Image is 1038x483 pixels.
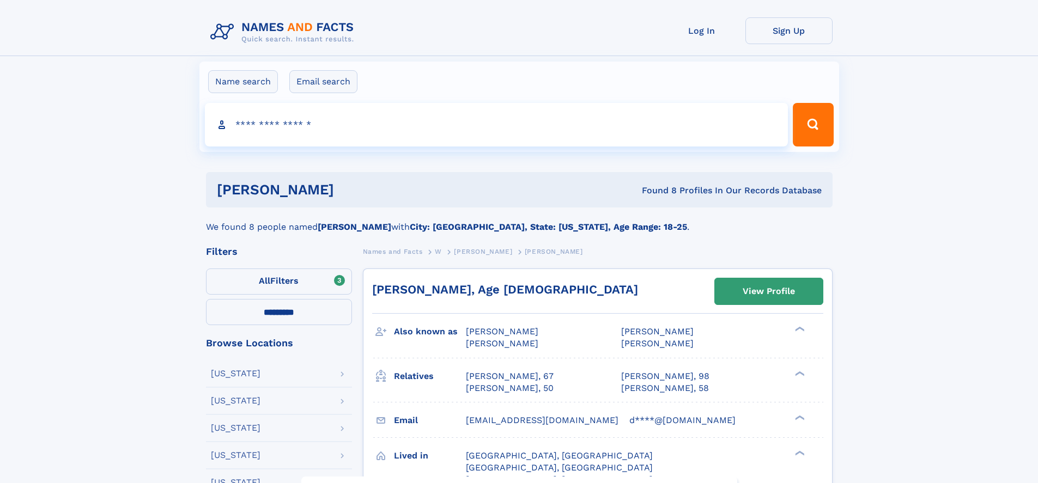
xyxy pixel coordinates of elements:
[363,244,423,258] a: Names and Facts
[621,370,709,382] a: [PERSON_NAME], 98
[394,367,466,386] h3: Relatives
[206,17,363,47] img: Logo Names and Facts
[466,382,554,394] a: [PERSON_NAME], 50
[394,322,466,341] h3: Also known as
[206,338,352,348] div: Browse Locations
[435,244,442,258] a: W
[525,248,583,255] span: [PERSON_NAME]
[621,326,694,337] span: [PERSON_NAME]
[318,222,391,232] b: [PERSON_NAME]
[205,103,788,146] input: search input
[211,451,260,460] div: [US_STATE]
[454,244,512,258] a: [PERSON_NAME]
[289,70,357,93] label: Email search
[743,279,795,304] div: View Profile
[793,103,833,146] button: Search Button
[621,382,709,394] a: [PERSON_NAME], 58
[792,370,805,377] div: ❯
[211,424,260,432] div: [US_STATE]
[206,268,352,295] label: Filters
[259,276,270,286] span: All
[466,450,653,461] span: [GEOGRAPHIC_DATA], [GEOGRAPHIC_DATA]
[206,247,352,256] div: Filters
[454,248,512,255] span: [PERSON_NAME]
[658,17,745,44] a: Log In
[394,411,466,430] h3: Email
[466,462,653,473] span: [GEOGRAPHIC_DATA], [GEOGRAPHIC_DATA]
[792,326,805,333] div: ❯
[466,370,554,382] a: [PERSON_NAME], 67
[715,278,823,304] a: View Profile
[211,369,260,378] div: [US_STATE]
[621,338,694,349] span: [PERSON_NAME]
[435,248,442,255] span: W
[466,326,538,337] span: [PERSON_NAME]
[394,447,466,465] h3: Lived in
[792,414,805,421] div: ❯
[208,70,278,93] label: Name search
[488,185,822,197] div: Found 8 Profiles In Our Records Database
[206,207,833,234] div: We found 8 people named with .
[372,283,638,296] a: [PERSON_NAME], Age [DEMOGRAPHIC_DATA]
[792,449,805,456] div: ❯
[211,396,260,405] div: [US_STATE]
[217,183,488,197] h1: [PERSON_NAME]
[745,17,833,44] a: Sign Up
[466,415,618,425] span: [EMAIL_ADDRESS][DOMAIN_NAME]
[410,222,687,232] b: City: [GEOGRAPHIC_DATA], State: [US_STATE], Age Range: 18-25
[466,338,538,349] span: [PERSON_NAME]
